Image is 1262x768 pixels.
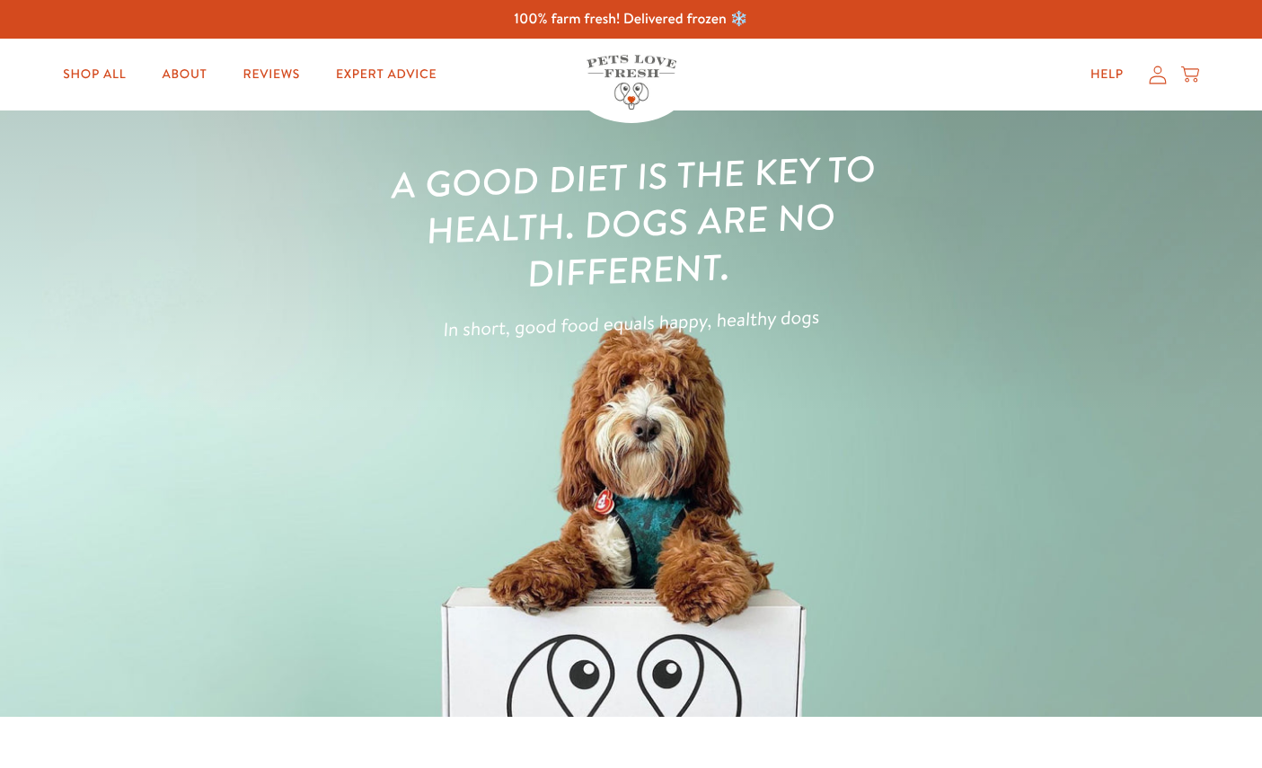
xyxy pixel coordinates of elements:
a: About [147,57,221,93]
a: Help [1076,57,1138,93]
a: Expert Advice [322,57,451,93]
h1: A good diet is the key to health. Dogs are no different. [368,144,893,302]
a: Reviews [229,57,314,93]
p: In short, good food equals happy, healthy dogs [372,298,891,349]
a: Shop All [49,57,140,93]
img: Pets Love Fresh [587,55,676,110]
